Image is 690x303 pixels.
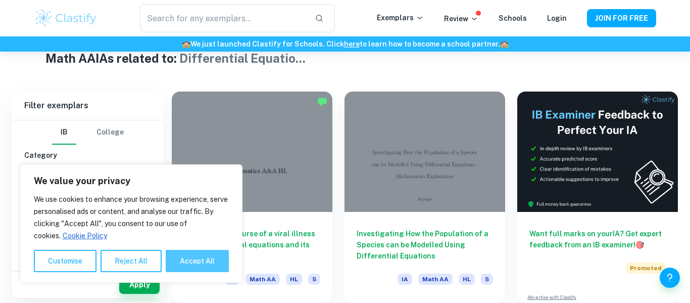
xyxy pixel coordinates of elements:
button: College [96,120,124,145]
h6: Modelling the course of a viral illness using differential equations and its treatment [184,228,320,262]
a: Advertise with Clastify [527,294,576,301]
img: Clastify logo [34,8,98,28]
button: Customise [34,250,96,272]
a: Login [547,14,567,22]
span: 🎯 [635,241,644,249]
a: Cookie Policy [62,231,108,240]
h1: Math AA IAs related to: [45,49,645,67]
h6: Category [24,150,152,161]
span: Promoted [626,263,666,274]
img: Thumbnail [517,92,678,212]
div: Filter type choice [52,120,124,145]
input: Search for any exemplars... [140,4,307,32]
span: Differential Equatio ... [179,51,306,65]
h6: We just launched Clastify for Schools. Click to learn how to become a school partner. [2,38,688,50]
a: Modelling the course of a viral illness using differential equations and its treatmentIAMath AAHL5 [172,92,332,303]
span: 🏫 [182,40,190,48]
span: HL [286,274,302,285]
img: Marked [317,97,327,107]
span: IA [398,274,412,285]
a: Schools [499,14,527,22]
span: Math AA [418,274,453,285]
span: 5 [481,274,493,285]
a: here [344,40,360,48]
span: HL [459,274,475,285]
p: Review [444,13,478,24]
button: Accept All [166,250,229,272]
a: Want full marks on yourIA? Get expert feedback from an IB examiner!PromotedAdvertise with Clastify [517,92,678,303]
button: Help and Feedback [660,268,680,288]
h6: Want full marks on your IA ? Get expert feedback from an IB examiner! [529,228,666,250]
button: JOIN FOR FREE [587,9,656,27]
p: We use cookies to enhance your browsing experience, serve personalised ads or content, and analys... [34,193,229,242]
h6: Filter exemplars [12,92,164,120]
p: Exemplars [377,12,424,23]
button: Apply [119,276,160,294]
button: IB [52,120,76,145]
p: We value your privacy [34,175,229,187]
button: Reject All [101,250,162,272]
span: 5 [308,274,320,285]
div: We value your privacy [20,164,242,283]
span: 🏫 [500,40,509,48]
a: Investigating How the Population of a Species can be Modelled Using Differential EquationsIAMath ... [344,92,505,303]
h6: Investigating How the Population of a Species can be Modelled Using Differential Equations [357,228,493,262]
span: Math AA [245,274,280,285]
